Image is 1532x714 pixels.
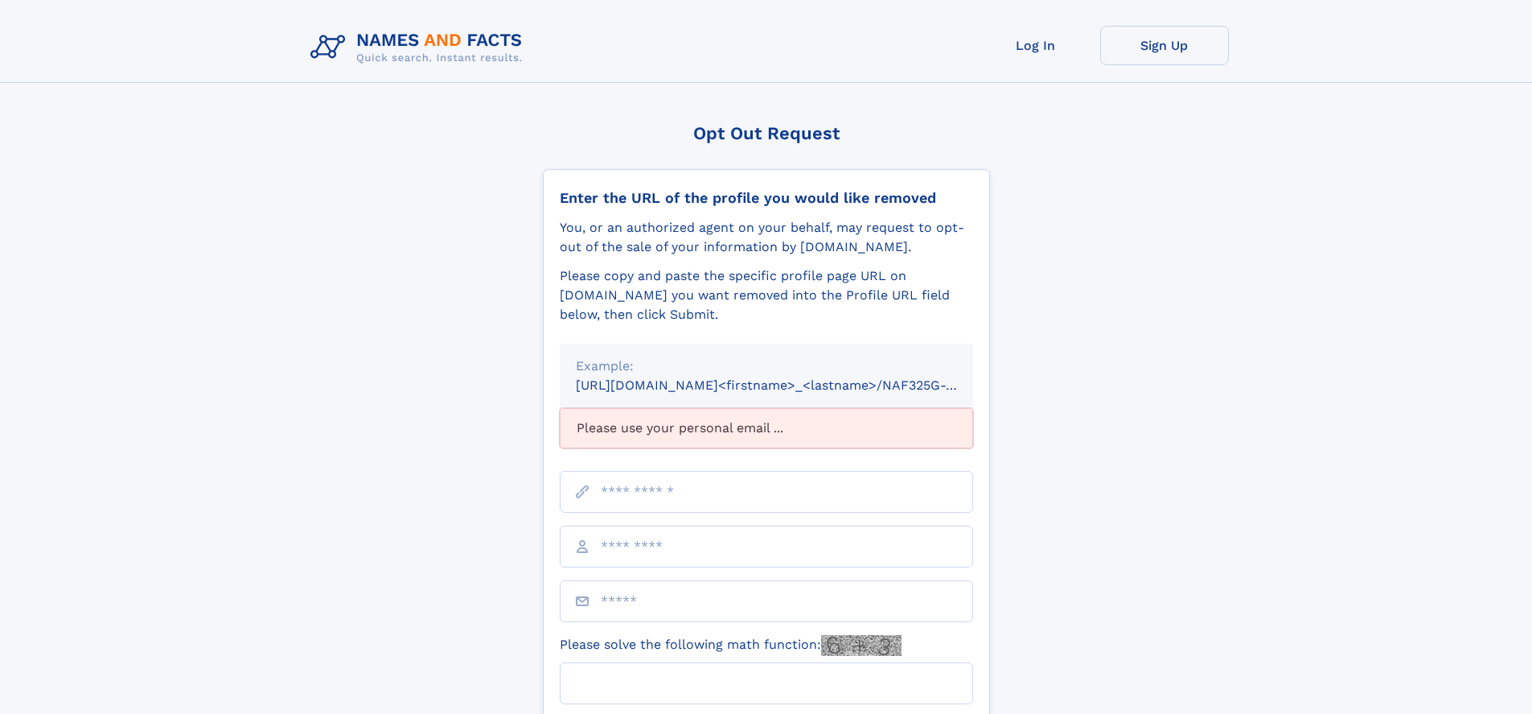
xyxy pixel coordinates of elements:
div: Example: [576,357,957,376]
div: Please use your personal email ... [560,408,973,448]
img: Logo Names and Facts [304,26,536,69]
div: Enter the URL of the profile you would like removed [560,189,973,207]
div: You, or an authorized agent on your behalf, may request to opt-out of the sale of your informatio... [560,218,973,257]
div: Opt Out Request [543,123,990,143]
div: Please copy and paste the specific profile page URL on [DOMAIN_NAME] you want removed into the Pr... [560,266,973,324]
a: Sign Up [1100,26,1229,65]
label: Please solve the following math function: [560,635,902,656]
small: [URL][DOMAIN_NAME]<firstname>_<lastname>/NAF325G-xxxxxxxx [576,378,1004,393]
a: Log In [971,26,1100,65]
